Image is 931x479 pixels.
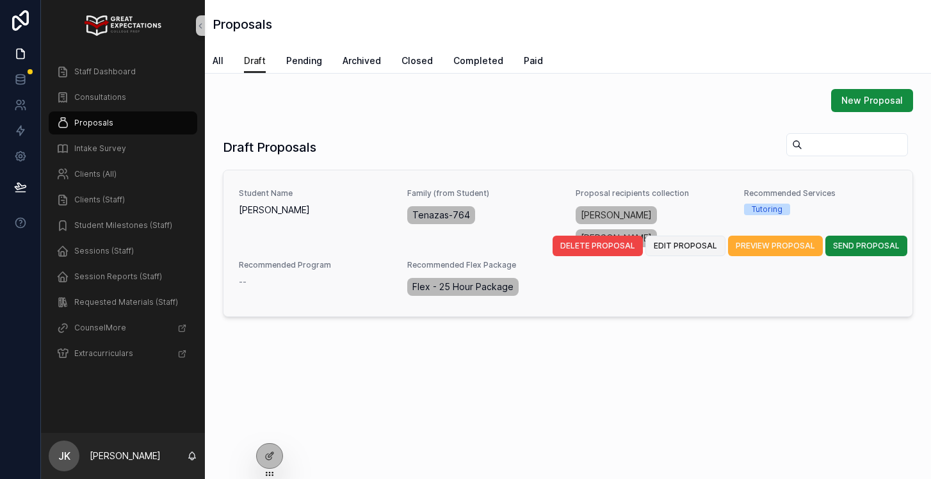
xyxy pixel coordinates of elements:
span: Requested Materials (Staff) [74,297,178,307]
a: Extracurriculars [49,342,197,365]
span: [PERSON_NAME] [581,209,652,222]
a: Intake Survey [49,137,197,160]
span: -- [239,275,247,288]
span: All [213,54,223,67]
a: Proposals [49,111,197,134]
a: Clients (All) [49,163,197,186]
a: [PERSON_NAME] [576,229,657,247]
span: SEND PROPOSAL [833,241,900,251]
div: Tutoring [752,204,782,215]
span: Archived [343,54,381,67]
span: Paid [524,54,543,67]
button: New Proposal [831,89,913,112]
span: Flex - 25 Hour Package [412,280,514,293]
button: PREVIEW PROPOSAL [728,236,823,256]
a: Clients (Staff) [49,188,197,211]
a: Consultations [49,86,197,109]
span: Extracurriculars [74,348,133,359]
span: Student Name [239,188,392,199]
span: Clients (All) [74,169,117,179]
span: Recommended Program [239,260,392,270]
span: Pending [286,54,322,67]
a: Closed [401,49,433,75]
a: CounselMore [49,316,197,339]
a: Student Name[PERSON_NAME]Family (from Student)Tenazas-764Proposal recipients collection[PERSON_NA... [223,170,912,316]
p: [PERSON_NAME] [90,450,161,462]
a: Requested Materials (Staff) [49,291,197,314]
span: Sessions (Staff) [74,246,134,256]
a: Pending [286,49,322,75]
img: App logo [85,15,161,36]
a: All [213,49,223,75]
span: PREVIEW PROPOSAL [736,241,815,251]
span: Completed [453,54,503,67]
span: Session Reports (Staff) [74,272,162,282]
span: Draft [244,54,266,67]
a: Student Milestones (Staff) [49,214,197,237]
span: CounselMore [74,323,126,333]
span: [PERSON_NAME] [239,204,392,216]
span: Tenazas-764 [412,209,470,222]
span: DELETE PROPOSAL [560,241,635,251]
a: Sessions (Staff) [49,239,197,263]
span: Closed [401,54,433,67]
a: Staff Dashboard [49,60,197,83]
a: Archived [343,49,381,75]
span: Proposals [74,118,113,128]
span: Proposal recipients collection [576,188,729,199]
a: [PERSON_NAME] [576,206,657,224]
a: Paid [524,49,543,75]
span: Staff Dashboard [74,67,136,77]
span: JK [58,448,70,464]
button: EDIT PROPOSAL [645,236,725,256]
span: Clients (Staff) [74,195,125,205]
a: Draft [244,49,266,74]
a: Completed [453,49,503,75]
button: SEND PROPOSAL [825,236,907,256]
span: Recommended Flex Package [407,260,560,270]
span: Consultations [74,92,126,102]
h1: Proposals [213,15,272,33]
span: Student Milestones (Staff) [74,220,172,231]
h1: Draft Proposals [223,138,316,156]
span: Recommended Services [744,188,897,199]
span: Intake Survey [74,143,126,154]
button: DELETE PROPOSAL [553,236,643,256]
div: scrollable content [41,51,205,433]
span: New Proposal [841,94,903,107]
span: EDIT PROPOSAL [654,241,717,251]
span: Family (from Student) [407,188,560,199]
a: Session Reports (Staff) [49,265,197,288]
